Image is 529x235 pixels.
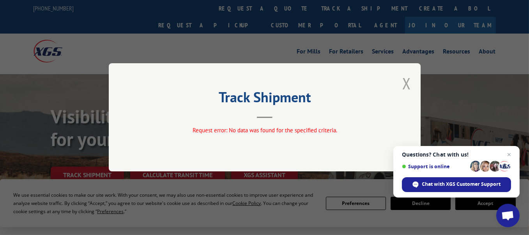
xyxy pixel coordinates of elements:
[402,164,467,169] span: Support is online
[422,181,501,188] span: Chat with XGS Customer Support
[402,177,511,192] div: Chat with XGS Customer Support
[402,73,411,94] button: Close modal
[504,150,514,159] span: Close chat
[148,92,382,107] h2: Track Shipment
[496,204,520,227] div: Open chat
[192,127,337,134] span: Request error: No data was found for the specified criteria.
[402,151,511,158] span: Questions? Chat with us!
